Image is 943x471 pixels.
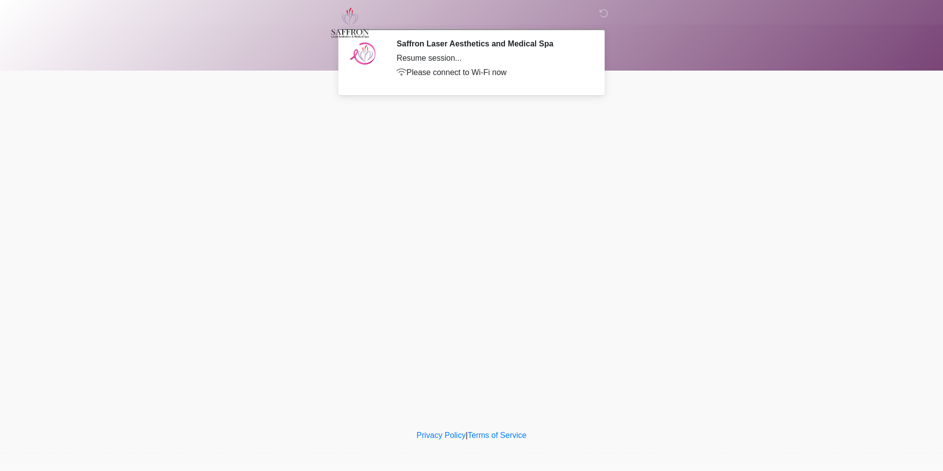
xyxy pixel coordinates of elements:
a: Privacy Policy [417,431,466,439]
div: Resume session... [397,52,587,64]
img: Agent Avatar [348,39,378,69]
img: Saffron Laser Aesthetics and Medical Spa Logo [331,7,369,38]
p: Please connect to Wi-Fi now [397,67,587,78]
a: Terms of Service [468,431,526,439]
a: | [466,431,468,439]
